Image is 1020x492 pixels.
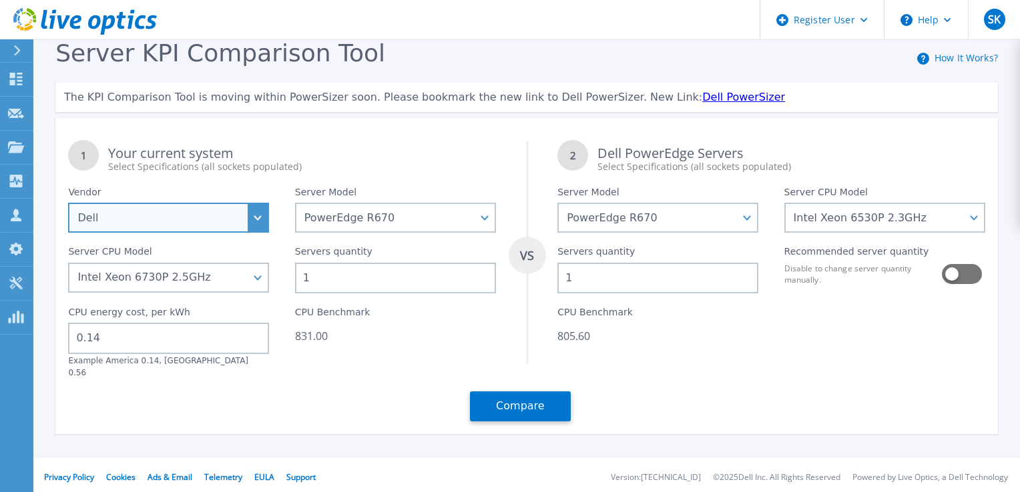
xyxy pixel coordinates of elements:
[286,471,316,483] a: Support
[68,356,248,377] label: Example America 0.14, [GEOGRAPHIC_DATA] 0.56
[254,471,274,483] a: EULA
[68,323,269,353] input: 0.00
[570,149,576,162] tspan: 2
[295,187,356,203] label: Server Model
[108,147,495,173] div: Your current system
[597,147,985,173] div: Dell PowerEdge Servers
[148,471,192,483] a: Ads & Email
[55,39,385,67] span: Server KPI Comparison Tool
[988,14,1001,25] span: SK
[597,160,985,173] div: Select Specifications (all sockets populated)
[68,187,101,203] label: Vendor
[295,329,496,343] div: 831.00
[81,149,87,162] tspan: 1
[44,471,94,483] a: Privacy Policy
[852,473,1008,482] li: Powered by Live Optics, a Dell Technology
[295,246,372,262] label: Servers quantity
[106,471,136,483] a: Cookies
[557,329,758,343] div: 805.60
[784,187,868,203] label: Server CPU Model
[68,246,152,262] label: Server CPU Model
[713,473,840,482] li: © 2025 Dell Inc. All Rights Reserved
[64,91,702,103] span: The KPI Comparison Tool is moving within PowerSizer soon. Please bookmark the new link to Dell Po...
[204,471,242,483] a: Telemetry
[557,246,635,262] label: Servers quantity
[557,187,619,203] label: Server Model
[108,160,495,173] div: Select Specifications (all sockets populated)
[68,307,190,323] label: CPU energy cost, per kWh
[784,246,929,262] label: Recommended server quantity
[702,91,785,103] a: Dell PowerSizer
[611,473,701,482] li: Version: [TECHNICAL_ID]
[557,307,633,323] label: CPU Benchmark
[470,391,571,421] button: Compare
[935,51,998,64] a: How It Works?
[784,263,934,285] label: Disable to change server quantity manually.
[295,307,370,323] label: CPU Benchmark
[519,247,534,263] tspan: VS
